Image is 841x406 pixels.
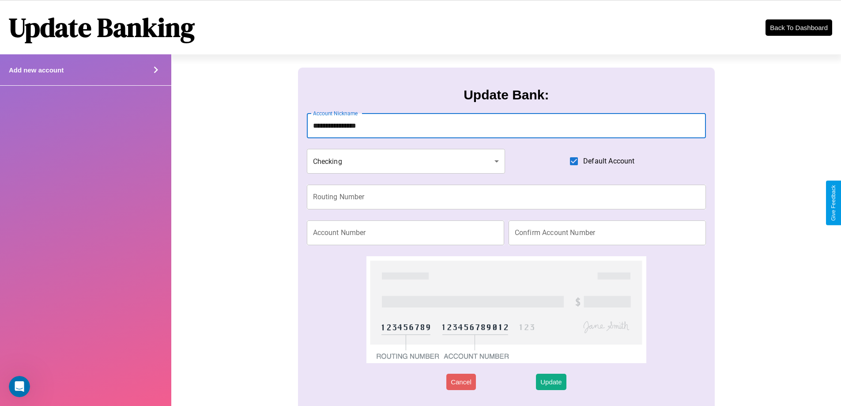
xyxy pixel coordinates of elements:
h4: Add new account [9,66,64,74]
h3: Update Bank: [464,87,549,102]
button: Back To Dashboard [766,19,832,36]
button: Cancel [446,374,476,390]
span: Default Account [583,156,634,167]
iframe: Intercom live chat [9,376,30,397]
button: Update [536,374,566,390]
label: Account Nickname [313,110,358,117]
div: Give Feedback [830,185,837,221]
div: Checking [307,149,505,174]
h1: Update Banking [9,9,195,46]
img: check [366,256,646,363]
